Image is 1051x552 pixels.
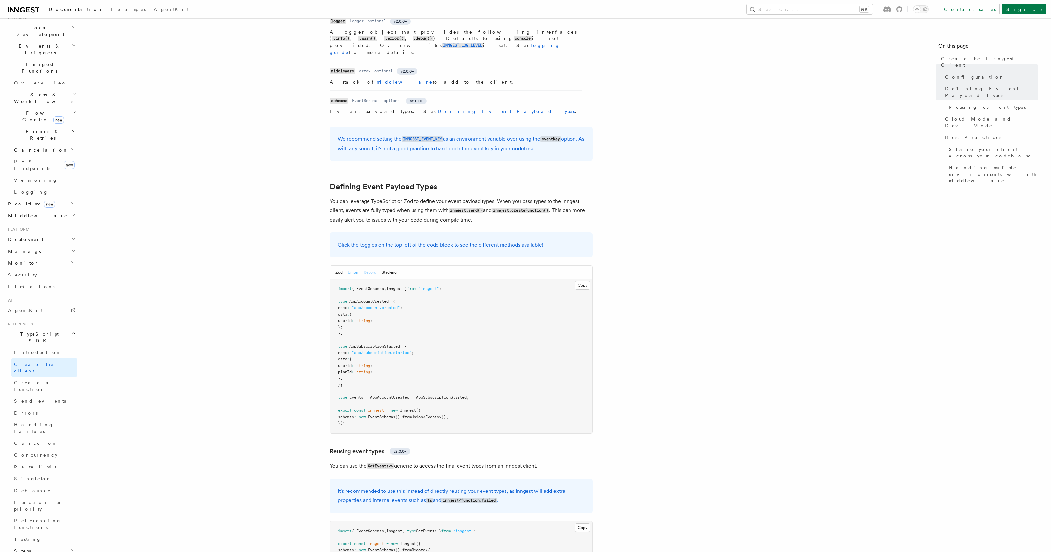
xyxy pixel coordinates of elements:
[364,266,376,279] button: Record
[391,408,398,413] span: new
[64,161,75,169] span: new
[407,529,416,533] span: type
[540,136,561,142] code: eventKey
[330,182,437,191] a: Defining Event Payload Types
[938,42,1038,53] h4: On this page
[949,164,1038,184] span: Handling multiple environments with middleware
[367,463,394,469] code: GetEvents<>
[11,156,77,174] a: REST Endpointsnew
[400,305,402,310] span: ;
[359,415,366,419] span: new
[5,304,77,316] a: AgentKit
[418,286,439,291] span: "inngest"
[446,415,448,419] span: ,
[370,318,372,323] span: ;
[442,43,483,48] code: INNGEST_LOG_LEVEL
[358,36,376,41] code: .warn()
[330,79,582,85] p: A stack of to add to the client.
[5,40,77,59] button: Events & Triggers
[349,344,400,348] span: AppSubscriptionStarted
[11,358,77,377] a: Create the client
[14,362,54,373] span: Create the client
[5,281,77,293] a: Limitations
[347,312,349,317] span: :
[370,370,372,374] span: ;
[405,344,407,348] span: {
[352,318,354,323] span: :
[11,77,77,89] a: Overview
[352,305,400,310] span: "app/account.created"
[338,325,343,329] span: };
[330,68,355,74] code: middleware
[11,347,77,358] a: Introduction
[370,363,372,368] span: ;
[14,488,51,493] span: Debounce
[349,299,389,304] span: AppAccountCreated
[449,208,483,213] code: inngest.send()
[514,36,532,41] code: console
[5,212,68,219] span: Middleware
[949,146,1038,159] span: Share your client across your codebase
[338,350,347,355] span: name
[402,136,443,142] a: INNGEST_EVENT_KEY
[5,331,71,344] span: TypeScript SDK
[386,529,402,533] span: Inngest
[441,498,497,503] code: inngest/function.failed
[354,541,366,546] span: const
[14,178,57,183] span: Versioning
[330,18,346,24] code: logger
[386,541,389,546] span: =
[14,380,53,392] span: Create a function
[5,260,39,266] span: Monitor
[14,80,82,85] span: Overview
[5,24,72,37] span: Local Development
[338,370,352,374] span: planId
[400,415,423,419] span: .fromUnion
[11,144,77,156] button: Cancellation
[368,415,395,419] span: EventSchemas
[384,286,386,291] span: ,
[942,113,1038,132] a: Cloud Mode and Dev Mode
[5,77,77,198] div: Inngest Functions
[384,98,402,103] dd: optional
[913,5,929,13] button: Toggle dark mode
[402,344,405,348] span: =
[439,286,441,291] span: ;
[366,395,368,400] span: =
[330,43,560,55] a: logging guide
[391,299,393,304] span: =
[338,240,585,250] p: Click the toggles on the top left of the code block to see the different methods available!
[350,18,364,24] dd: Logger
[111,7,146,12] span: Examples
[5,298,12,303] span: AI
[949,104,1026,110] span: Reusing event types
[349,357,352,361] span: {
[338,134,585,153] p: We recommend setting the as an environment variable over using the option. As with any secret, it...
[352,363,354,368] span: :
[370,395,409,400] span: AppAccountCreated
[14,189,48,195] span: Logging
[11,147,68,153] span: Cancellation
[359,68,370,74] dd: array
[426,498,433,503] code: ts
[384,529,386,533] span: ,
[11,395,77,407] a: Send events
[338,395,347,400] span: type
[5,248,42,254] span: Manage
[391,541,398,546] span: new
[386,408,389,413] span: =
[53,116,64,124] span: new
[393,449,406,454] span: v2.0.0+
[14,500,64,512] span: Function run priority
[11,407,77,419] a: Errors
[338,529,352,533] span: import
[8,308,43,313] span: AgentKit
[338,299,347,304] span: type
[11,174,77,186] a: Versioning
[412,395,414,400] span: |
[11,377,77,395] a: Create a function
[352,286,384,291] span: { EventSchemas
[338,305,347,310] span: name
[394,19,407,24] span: v2.0.0+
